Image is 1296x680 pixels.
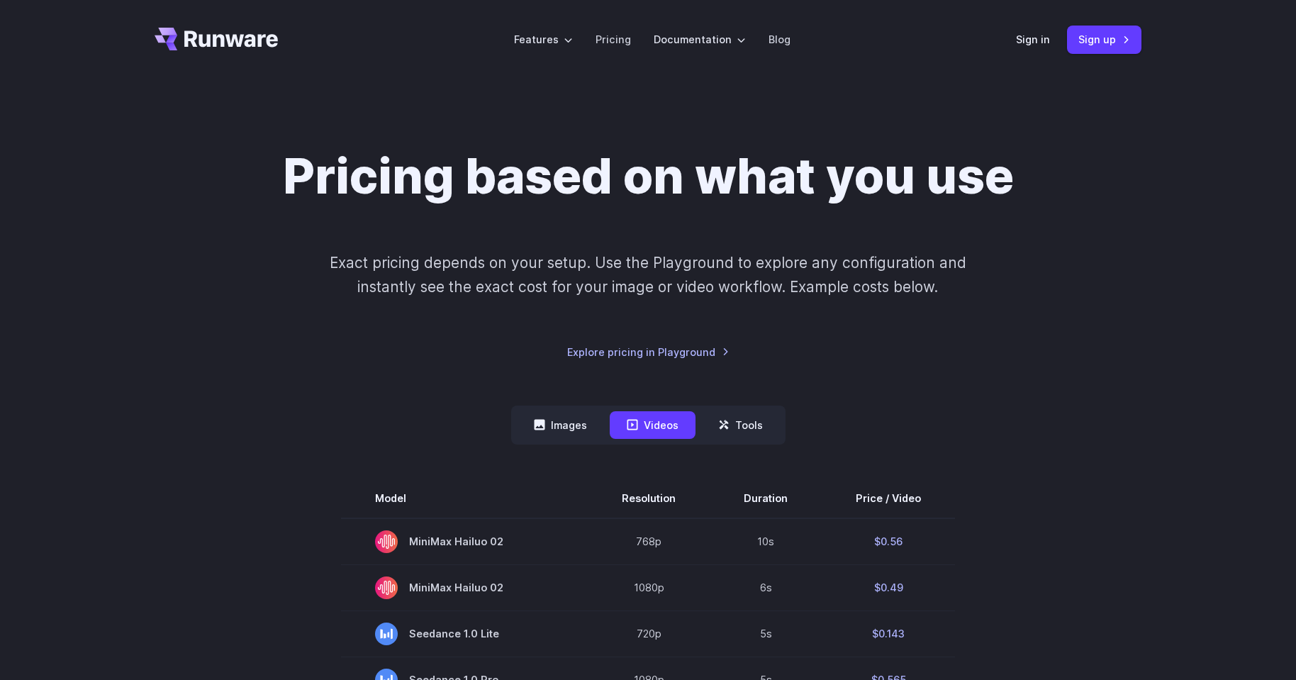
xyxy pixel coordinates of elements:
td: 5s [710,611,822,657]
td: 720p [588,611,710,657]
label: Documentation [654,31,746,48]
td: 6s [710,564,822,611]
td: $0.143 [822,611,955,657]
th: Duration [710,479,822,518]
button: Videos [610,411,696,439]
th: Price / Video [822,479,955,518]
button: Images [517,411,604,439]
button: Tools [701,411,780,439]
th: Resolution [588,479,710,518]
a: Sign in [1016,31,1050,48]
a: Explore pricing in Playground [567,344,730,360]
a: Blog [769,31,791,48]
td: 10s [710,518,822,565]
th: Model [341,479,588,518]
span: MiniMax Hailuo 02 [375,576,554,599]
a: Sign up [1067,26,1141,53]
span: MiniMax Hailuo 02 [375,530,554,553]
p: Exact pricing depends on your setup. Use the Playground to explore any configuration and instantl... [303,251,993,299]
td: 768p [588,518,710,565]
a: Pricing [596,31,631,48]
label: Features [514,31,573,48]
a: Go to / [155,28,278,50]
td: 1080p [588,564,710,611]
td: $0.49 [822,564,955,611]
h1: Pricing based on what you use [283,147,1014,206]
td: $0.56 [822,518,955,565]
span: Seedance 1.0 Lite [375,623,554,645]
